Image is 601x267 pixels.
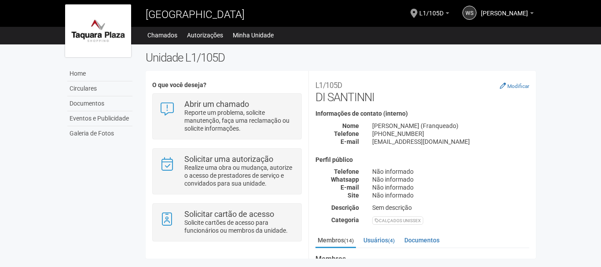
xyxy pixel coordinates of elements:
[481,11,534,18] a: [PERSON_NAME]
[372,216,423,225] div: CALÇADOS UNISSEX
[315,234,356,248] a: Membros(14)
[366,183,536,191] div: Não informado
[342,122,359,129] strong: Nome
[388,238,395,244] small: (4)
[366,191,536,199] div: Não informado
[67,66,132,81] a: Home
[500,82,529,89] a: Modificar
[146,8,245,21] span: [GEOGRAPHIC_DATA]
[315,110,529,117] h4: Informações de contato (interno)
[366,168,536,176] div: Não informado
[315,81,342,90] small: L1/105D
[315,255,529,263] strong: Membros
[159,210,294,234] a: Solicitar cartão de acesso Solicite cartões de acesso para funcionários ou membros da unidade.
[184,164,295,187] p: Realize uma obra ou mudança, autorize o acesso de prestadores de serviço e convidados para sua un...
[146,51,536,64] h2: Unidade L1/105D
[67,111,132,126] a: Eventos e Publicidade
[402,234,442,247] a: Documentos
[159,100,294,132] a: Abrir um chamado Reporte um problema, solicite manutenção, faça uma reclamação ou solicite inform...
[366,122,536,130] div: [PERSON_NAME] (Franqueado)
[341,138,359,145] strong: E-mail
[147,29,177,41] a: Chamados
[187,29,223,41] a: Autorizações
[366,130,536,138] div: [PHONE_NUMBER]
[159,155,294,187] a: Solicitar uma autorização Realize uma obra ou mudança, autorize o acesso de prestadores de serviç...
[366,176,536,183] div: Não informado
[462,6,476,20] a: WS
[341,184,359,191] strong: E-mail
[67,96,132,111] a: Documentos
[184,109,295,132] p: Reporte um problema, solicite manutenção, faça uma reclamação ou solicite informações.
[65,4,131,57] img: logo.jpg
[361,234,397,247] a: Usuários(4)
[331,216,359,223] strong: Categoria
[366,138,536,146] div: [EMAIL_ADDRESS][DOMAIN_NAME]
[184,219,295,234] p: Solicite cartões de acesso para funcionários ou membros da unidade.
[419,1,443,17] span: L1/105D
[481,1,528,17] span: William Souza Da Silva
[366,204,536,212] div: Sem descrição
[419,11,449,18] a: L1/105D
[184,154,273,164] strong: Solicitar uma autorização
[344,238,354,244] small: (14)
[184,209,274,219] strong: Solicitar cartão de acesso
[334,168,359,175] strong: Telefone
[233,29,274,41] a: Minha Unidade
[315,77,529,104] h2: DI SANTINNI
[507,83,529,89] small: Modificar
[331,204,359,211] strong: Descrição
[334,130,359,137] strong: Telefone
[348,192,359,199] strong: Site
[184,99,249,109] strong: Abrir um chamado
[67,126,132,141] a: Galeria de Fotos
[152,82,301,88] h4: O que você deseja?
[331,176,359,183] strong: Whatsapp
[67,81,132,96] a: Circulares
[315,157,529,163] h4: Perfil público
